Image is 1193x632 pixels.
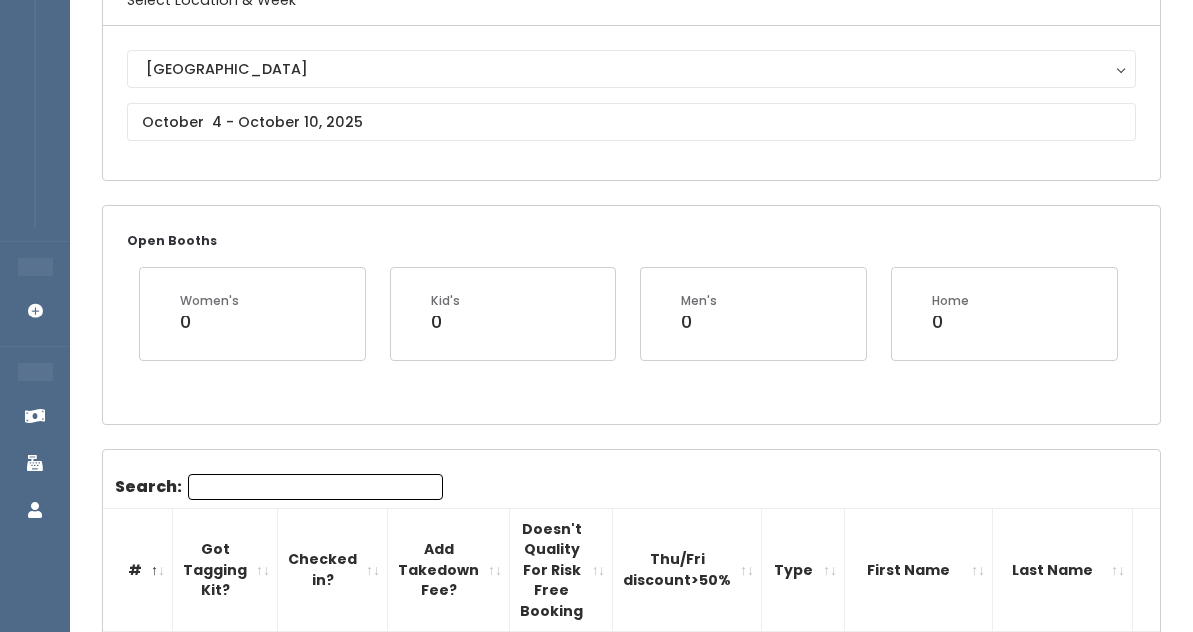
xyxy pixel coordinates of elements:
input: October 4 - October 10, 2025 [127,103,1136,141]
th: Add Takedown Fee?: activate to sort column ascending [388,508,510,632]
div: Home [932,292,969,310]
th: First Name: activate to sort column ascending [845,508,993,632]
div: [GEOGRAPHIC_DATA] [146,58,1117,80]
th: Thu/Fri discount&gt;50%: activate to sort column ascending [613,508,762,632]
th: #: activate to sort column descending [103,508,173,632]
small: Open Booths [127,232,217,249]
input: Search: [188,474,443,500]
th: Checked in?: activate to sort column ascending [278,508,388,632]
th: Doesn't Quality For Risk Free Booking : activate to sort column ascending [510,508,613,632]
div: 0 [681,310,717,335]
div: 0 [932,310,969,335]
div: 0 [180,310,239,335]
div: Kid's [431,292,460,310]
th: Type: activate to sort column ascending [762,508,845,632]
div: Men's [681,292,717,310]
div: Women's [180,292,239,310]
th: Got Tagging Kit?: activate to sort column ascending [173,508,278,632]
div: 0 [431,310,460,335]
button: [GEOGRAPHIC_DATA] [127,50,1136,88]
th: Last Name: activate to sort column ascending [993,508,1133,632]
label: Search: [115,474,443,500]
